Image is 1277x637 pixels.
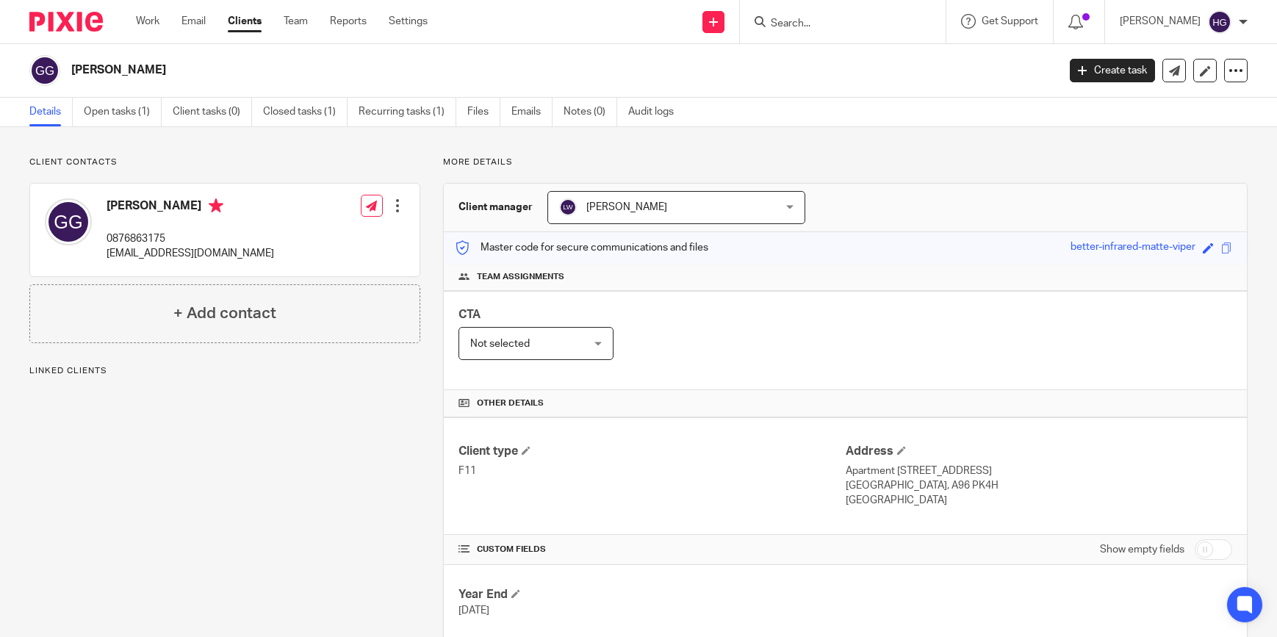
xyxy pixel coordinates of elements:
[29,156,420,168] p: Client contacts
[458,200,533,215] h3: Client manager
[564,98,617,126] a: Notes (0)
[511,98,553,126] a: Emails
[29,55,60,86] img: svg%3E
[443,156,1248,168] p: More details
[1208,10,1231,34] img: svg%3E
[209,198,223,213] i: Primary
[228,14,262,29] a: Clients
[181,14,206,29] a: Email
[458,464,845,478] p: F11
[628,98,685,126] a: Audit logs
[846,444,1232,459] h4: Address
[71,62,852,78] h2: [PERSON_NAME]
[29,98,73,126] a: Details
[477,397,544,409] span: Other details
[45,198,92,245] img: svg%3E
[470,339,530,349] span: Not selected
[458,309,481,320] span: CTA
[846,464,1232,478] p: Apartment [STREET_ADDRESS]
[263,98,348,126] a: Closed tasks (1)
[458,605,489,616] span: [DATE]
[846,493,1232,508] p: [GEOGRAPHIC_DATA]
[1120,14,1201,29] p: [PERSON_NAME]
[982,16,1038,26] span: Get Support
[559,198,577,216] img: svg%3E
[136,14,159,29] a: Work
[1071,240,1195,256] div: better-infrared-matte-viper
[846,478,1232,493] p: [GEOGRAPHIC_DATA], A96 PK4H
[107,246,274,261] p: [EMAIL_ADDRESS][DOMAIN_NAME]
[458,544,845,555] h4: CUSTOM FIELDS
[84,98,162,126] a: Open tasks (1)
[107,231,274,246] p: 0876863175
[29,365,420,377] p: Linked clients
[458,587,845,602] h4: Year End
[173,302,276,325] h4: + Add contact
[330,14,367,29] a: Reports
[389,14,428,29] a: Settings
[29,12,103,32] img: Pixie
[284,14,308,29] a: Team
[477,271,564,283] span: Team assignments
[173,98,252,126] a: Client tasks (0)
[107,198,274,217] h4: [PERSON_NAME]
[1100,542,1184,557] label: Show empty fields
[769,18,902,31] input: Search
[467,98,500,126] a: Files
[1070,59,1155,82] a: Create task
[458,444,845,459] h4: Client type
[586,202,667,212] span: [PERSON_NAME]
[359,98,456,126] a: Recurring tasks (1)
[455,240,708,255] p: Master code for secure communications and files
